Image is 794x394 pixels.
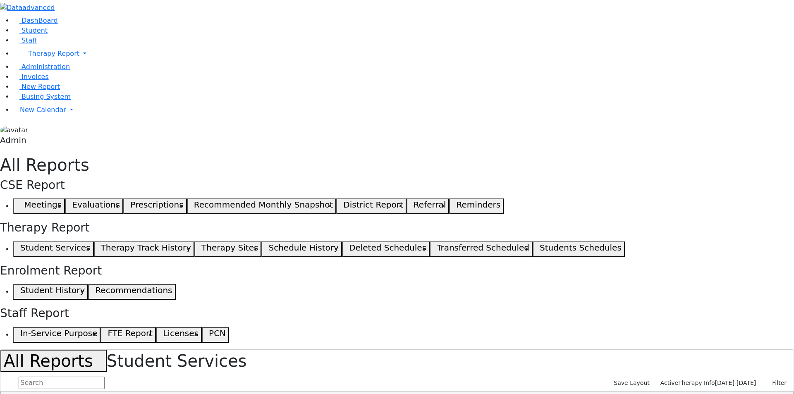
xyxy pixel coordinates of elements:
[0,350,107,372] button: All Reports
[101,243,191,253] h5: Therapy Track History
[20,106,66,114] span: New Calendar
[209,328,226,338] h5: PCN
[0,350,794,372] h1: Student Services
[13,327,100,343] button: In-Service Purpose
[761,377,790,389] button: Filter
[13,102,794,118] a: New Calendar
[678,380,715,386] span: Therapy Info
[13,36,37,44] a: Staff
[336,198,407,214] button: District Report
[449,198,504,214] button: Reminders
[202,327,229,343] button: PCN
[100,327,156,343] button: FTE Report
[261,241,342,257] button: Schedule History
[65,198,123,214] button: Evaluations
[94,241,194,257] button: Therapy Track History
[194,200,333,210] h5: Recommended Monthly Snapshot
[22,17,58,24] span: DashBoard
[349,243,426,253] h5: Deleted Schedules
[437,243,529,253] h5: Transferred Scheduled
[430,241,533,257] button: Transferred Scheduled
[20,328,97,338] h5: In-Service Purpose
[22,93,71,100] span: Busing System
[13,241,94,257] button: Student Services
[13,17,58,24] a: DashBoard
[163,328,198,338] h5: Licenses
[88,284,175,300] button: Recommendations
[28,50,79,57] span: Therapy Report
[13,63,70,71] a: Administration
[13,26,48,34] a: Student
[343,200,403,210] h5: District Report
[72,200,120,210] h5: Evaluations
[610,377,653,389] button: Save Layout
[22,63,70,71] span: Administration
[20,243,90,253] h5: Student Services
[13,45,794,62] a: Therapy Report
[407,198,450,214] button: Referral
[533,241,625,257] button: Students Schedules
[22,26,48,34] span: Student
[156,327,202,343] button: Licenses
[13,73,49,81] a: Invoices
[342,241,430,257] button: Deleted Schedules
[715,380,756,386] span: [DATE]-[DATE]
[108,328,153,338] h5: FTE Report
[19,377,105,389] input: Search
[201,243,258,253] h5: Therapy Sites
[269,243,339,253] h5: Schedule History
[540,243,622,253] h5: Students Schedules
[123,198,187,214] button: Prescriptions
[660,380,678,386] span: Active
[95,285,172,295] h5: Recommendations
[130,200,183,210] h5: Prescriptions
[22,83,60,91] span: New Report
[24,200,62,210] h5: Meetings
[20,285,85,295] h5: Student History
[194,241,261,257] button: Therapy Sites
[13,93,71,100] a: Busing System
[13,198,65,214] button: Meetings
[13,284,88,300] button: Student History
[22,36,37,44] span: Staff
[414,200,446,210] h5: Referral
[13,83,60,91] a: New Report
[22,73,49,81] span: Invoices
[456,200,500,210] h5: Reminders
[187,198,337,214] button: Recommended Monthly Snapshot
